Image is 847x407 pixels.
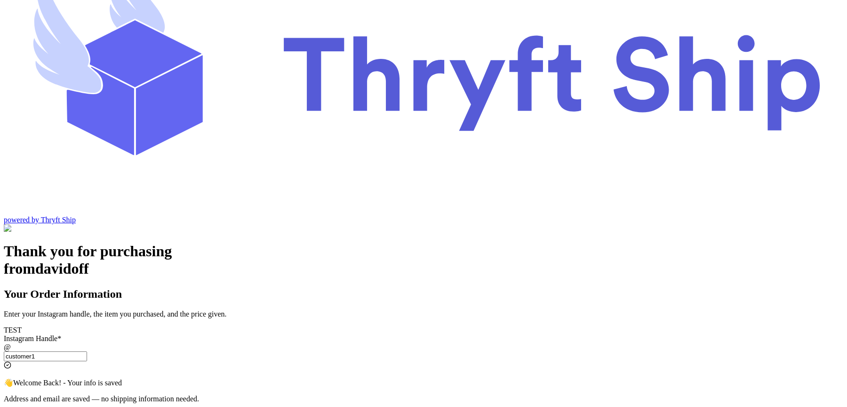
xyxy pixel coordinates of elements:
[4,326,843,371] div: TEST
[4,216,76,224] a: powered by Thryft Ship
[4,334,61,342] label: Instagram Handle
[4,310,843,318] p: Enter your Instagram handle, the item you purchased, and the price given.
[4,395,843,403] p: Address and email are saved — no shipping information needed.
[4,343,843,351] div: @
[4,379,13,387] span: 👋
[35,260,89,277] span: davidoff
[13,379,122,387] span: Welcome Back! - Your info is saved
[4,243,843,277] h1: Thank you for purchasing from
[4,224,97,233] img: Customer Form Background
[4,288,843,301] h2: Your Order Information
